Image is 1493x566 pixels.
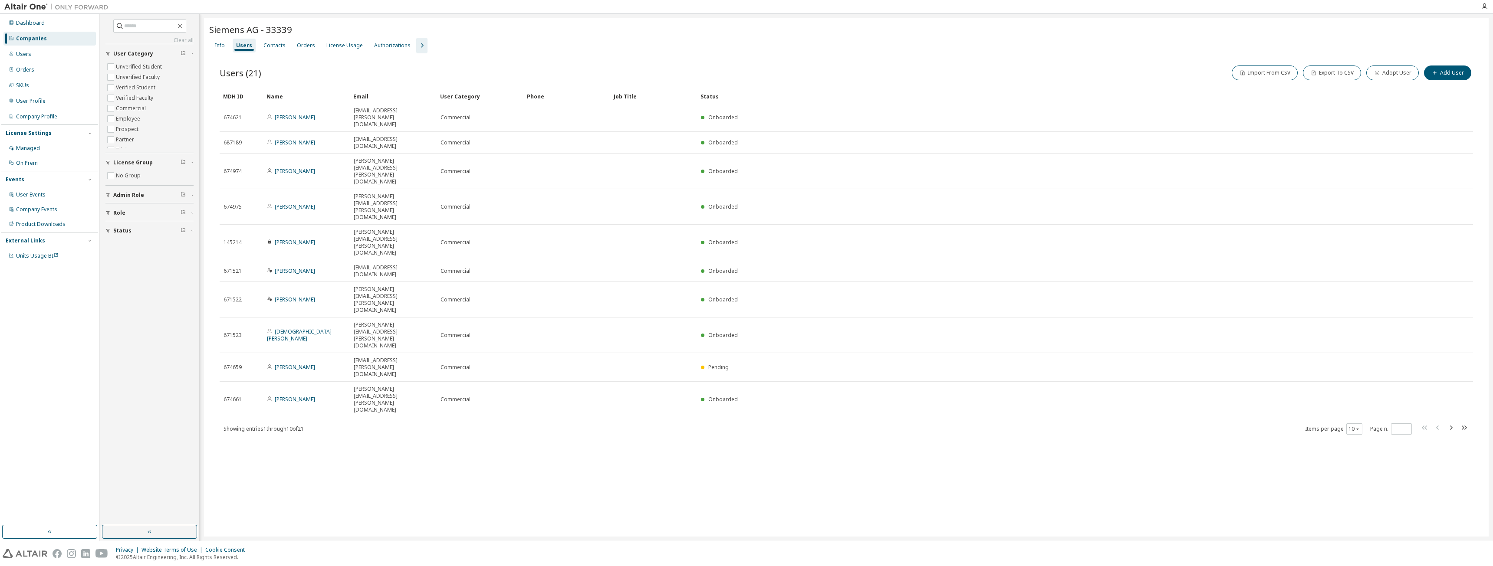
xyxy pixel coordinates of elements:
a: [PERSON_NAME] [275,167,315,175]
div: License Settings [6,130,52,137]
span: Onboarded [708,267,738,275]
span: 674974 [224,168,242,175]
span: 674659 [224,364,242,371]
span: Onboarded [708,296,738,303]
span: Onboarded [708,167,738,175]
span: [EMAIL_ADDRESS][PERSON_NAME][DOMAIN_NAME] [354,357,433,378]
div: Company Events [16,206,57,213]
div: Phone [527,89,607,103]
span: 671522 [224,296,242,303]
span: [EMAIL_ADDRESS][PERSON_NAME][DOMAIN_NAME] [354,107,433,128]
span: 674621 [224,114,242,121]
span: Commercial [441,332,470,339]
span: Onboarded [708,203,738,210]
span: 671521 [224,268,242,275]
div: Job Title [614,89,694,103]
button: 10 [1348,425,1360,432]
span: Commercial [441,239,470,246]
span: [PERSON_NAME][EMAIL_ADDRESS][PERSON_NAME][DOMAIN_NAME] [354,321,433,349]
div: Website Terms of Use [141,546,205,553]
span: Clear filter [181,159,186,166]
span: Onboarded [708,331,738,339]
label: Trial [116,145,128,155]
span: Clear filter [181,192,186,199]
span: Admin Role [113,192,144,199]
span: Pending [708,363,729,371]
button: Role [105,203,194,222]
button: Import From CSV [1232,65,1298,80]
div: Users [236,42,252,49]
div: Events [6,176,24,183]
button: Add User [1424,65,1471,80]
label: Verified Student [116,82,157,93]
div: Orders [16,66,34,73]
span: Commercial [441,268,470,275]
label: Unverified Faculty [116,72,161,82]
span: Clear filter [181,227,186,234]
div: User Events [16,191,46,198]
label: No Group [116,170,142,181]
span: [PERSON_NAME][EMAIL_ADDRESS][PERSON_NAME][DOMAIN_NAME] [354,229,433,256]
div: Dashboard [16,20,45,26]
div: Contacts [263,42,286,49]
div: User Profile [16,98,46,105]
span: 145214 [224,239,242,246]
div: Orders [297,42,315,49]
div: Product Downloads [16,221,66,228]
img: facebook.svg [53,549,62,558]
span: Page n. [1370,423,1412,435]
span: Units Usage BI [16,252,59,259]
span: License Group [113,159,153,166]
div: External Links [6,237,45,244]
span: Commercial [441,396,470,403]
div: Status [700,89,1421,103]
div: MDH ID [223,89,260,103]
span: Commercial [441,139,470,146]
span: Clear filter [181,209,186,216]
img: Altair One [4,3,113,11]
span: Commercial [441,364,470,371]
img: instagram.svg [67,549,76,558]
span: Siemens AG - 33339 [209,23,292,36]
span: [PERSON_NAME][EMAIL_ADDRESS][PERSON_NAME][DOMAIN_NAME] [354,193,433,221]
a: [PERSON_NAME] [275,267,315,275]
span: Items per page [1305,423,1362,435]
span: 674661 [224,396,242,403]
div: Companies [16,35,47,42]
span: Onboarded [708,239,738,246]
label: Prospect [116,124,140,134]
img: youtube.svg [95,549,108,558]
label: Unverified Student [116,62,164,72]
label: Commercial [116,103,148,114]
button: License Group [105,153,194,172]
label: Verified Faculty [116,93,155,103]
span: Clear filter [181,50,186,57]
div: Managed [16,145,40,152]
div: Info [215,42,225,49]
span: 674975 [224,203,242,210]
a: [PERSON_NAME] [275,396,315,403]
span: Commercial [441,203,470,210]
a: [PERSON_NAME] [275,114,315,121]
span: [EMAIL_ADDRESS][DOMAIN_NAME] [354,264,433,278]
span: [PERSON_NAME][EMAIL_ADDRESS][PERSON_NAME][DOMAIN_NAME] [354,286,433,314]
a: [PERSON_NAME] [275,363,315,371]
button: Export To CSV [1303,65,1361,80]
span: Role [113,209,125,216]
button: Adopt User [1366,65,1419,80]
div: Users [16,51,31,58]
img: altair_logo.svg [3,549,47,558]
a: Clear all [105,37,194,44]
span: Onboarded [708,396,738,403]
span: Showing entries 1 through 10 of 21 [224,425,304,432]
div: On Prem [16,160,38,167]
div: User Category [440,89,520,103]
span: [PERSON_NAME][EMAIL_ADDRESS][PERSON_NAME][DOMAIN_NAME] [354,157,433,185]
div: Cookie Consent [205,546,250,553]
a: [PERSON_NAME] [275,139,315,146]
button: User Category [105,44,194,63]
div: SKUs [16,82,29,89]
span: Commercial [441,296,470,303]
span: 687189 [224,139,242,146]
div: Privacy [116,546,141,553]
